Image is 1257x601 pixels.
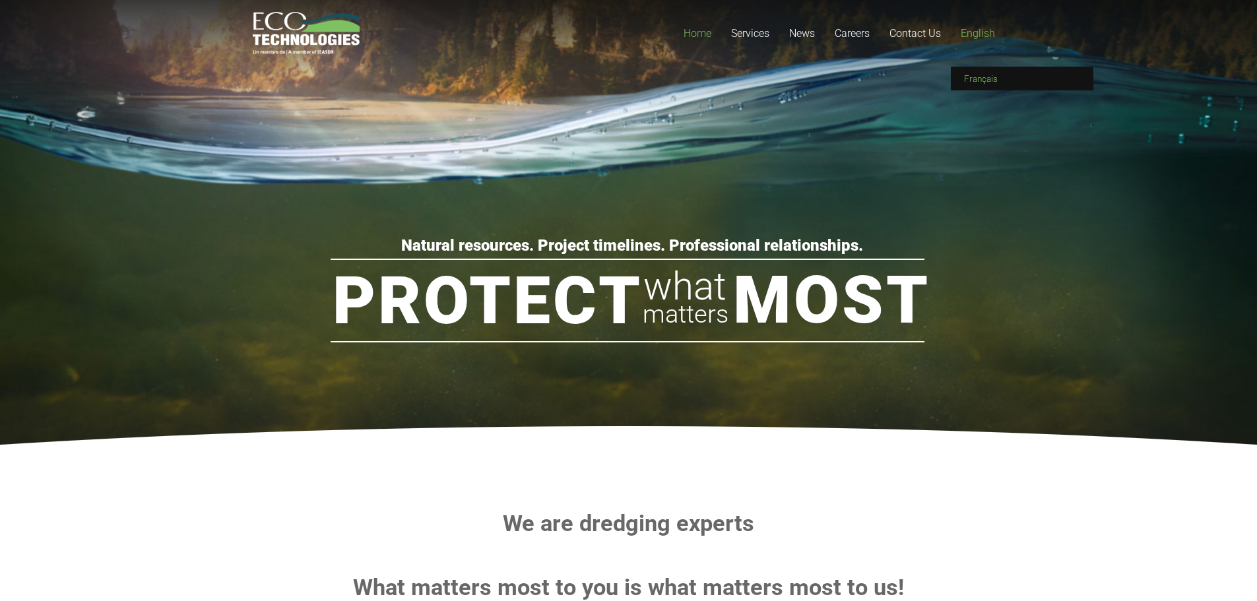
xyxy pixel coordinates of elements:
rs-layer: what [643,267,726,305]
rs-layer: Most [733,267,930,333]
rs-layer: Protect [333,268,643,334]
span: Français [964,73,998,84]
span: Home [684,27,711,40]
a: logo_EcoTech_ASDR_RGB [253,12,360,55]
span: English [961,27,995,40]
span: Careers [835,27,870,40]
rs-layer: matters [643,295,728,333]
a: Français [951,67,1093,90]
span: News [789,27,815,40]
span: Contact Us [889,27,941,40]
rs-layer: Natural resources. Project timelines. Professional relationships. [401,238,863,253]
strong: What matters most to you is what matters most to us! [353,574,904,600]
strong: We are dredging experts [503,510,754,536]
span: Services [731,27,769,40]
